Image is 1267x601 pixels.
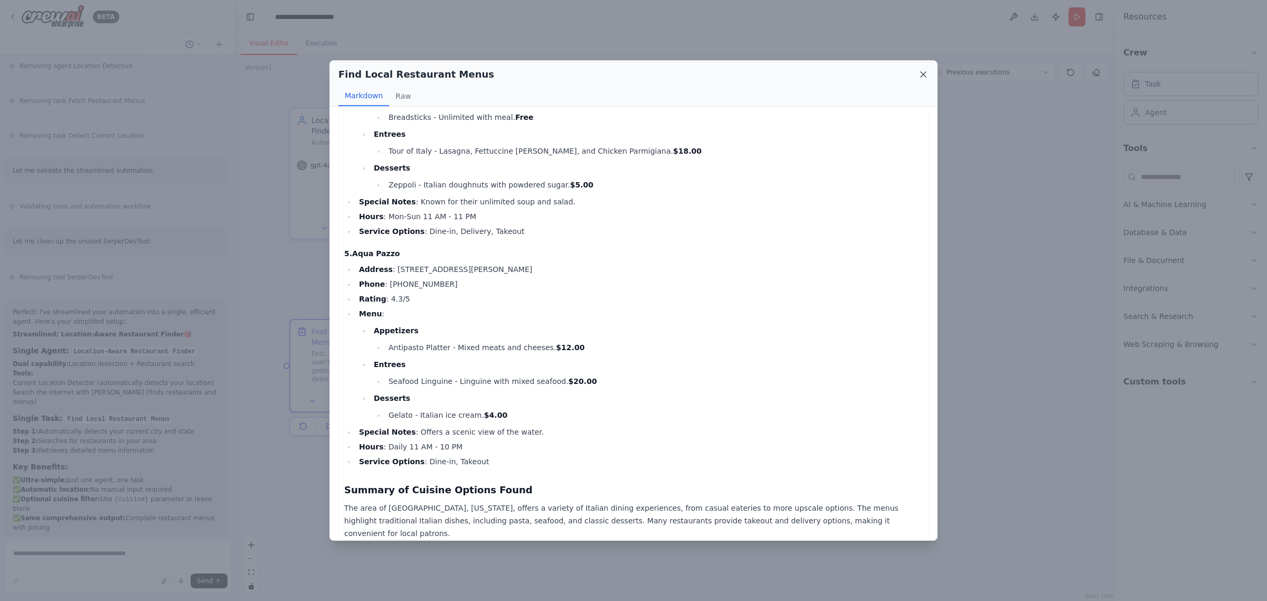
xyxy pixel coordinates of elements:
li: : Dine-in, Delivery, Takeout [356,225,923,238]
li: Seafood Linguine - Linguine with mixed seafood. [385,375,923,388]
strong: Free [515,113,534,121]
strong: $4.00 [484,411,507,419]
strong: Aqua Pazzo [352,249,400,258]
li: : 4.3/5 [356,293,923,305]
button: Markdown [338,86,389,106]
strong: Entrees [374,360,405,369]
strong: Desserts [374,164,410,172]
li: Zeppoli - Italian doughnuts with powdered sugar. [385,179,923,191]
strong: Appetizers [374,326,419,335]
strong: $12.00 [556,343,584,352]
h3: Summary of Cuisine Options Found [344,483,923,497]
strong: Special Notes [359,428,416,436]
strong: Menu [359,309,382,318]
li: : Dine-in, Takeout [356,455,923,468]
strong: $20.00 [569,377,597,386]
strong: Service Options [359,457,424,466]
li: : [STREET_ADDRESS][PERSON_NAME] [356,263,923,276]
strong: Service Options [359,227,424,236]
li: Gelato - Italian ice cream. [385,409,923,421]
strong: Desserts [374,394,410,402]
li: Antipasto Platter - Mixed meats and cheeses. [385,341,923,354]
strong: Special Notes [359,198,416,206]
strong: $18.00 [673,147,702,155]
strong: Rating [359,295,386,303]
li: : Daily 11 AM - 10 PM [356,440,923,453]
li: : [PHONE_NUMBER] [356,278,923,290]
strong: Entrees [374,130,405,138]
button: Raw [389,86,417,106]
li: Tour of Italy - Lasagna, Fettuccine [PERSON_NAME], and Chicken Parmigiana. [385,145,923,157]
h2: Find Local Restaurant Menus [338,67,494,82]
strong: Hours [359,443,384,451]
li: : Offers a scenic view of the water. [356,426,923,438]
strong: Address [359,265,393,274]
strong: $5.00 [570,181,593,189]
li: : Mon-Sun 11 AM - 11 PM [356,210,923,223]
li: Breadsticks - Unlimited with meal. [385,111,923,124]
li: : [356,77,923,191]
li: : [356,307,923,421]
strong: Hours [359,212,384,221]
p: The area of [GEOGRAPHIC_DATA], [US_STATE], offers a variety of Italian dining experiences, from c... [344,502,923,540]
strong: Phone [359,280,385,288]
h4: 5. [344,248,923,259]
li: : Known for their unlimited soup and salad. [356,195,923,208]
